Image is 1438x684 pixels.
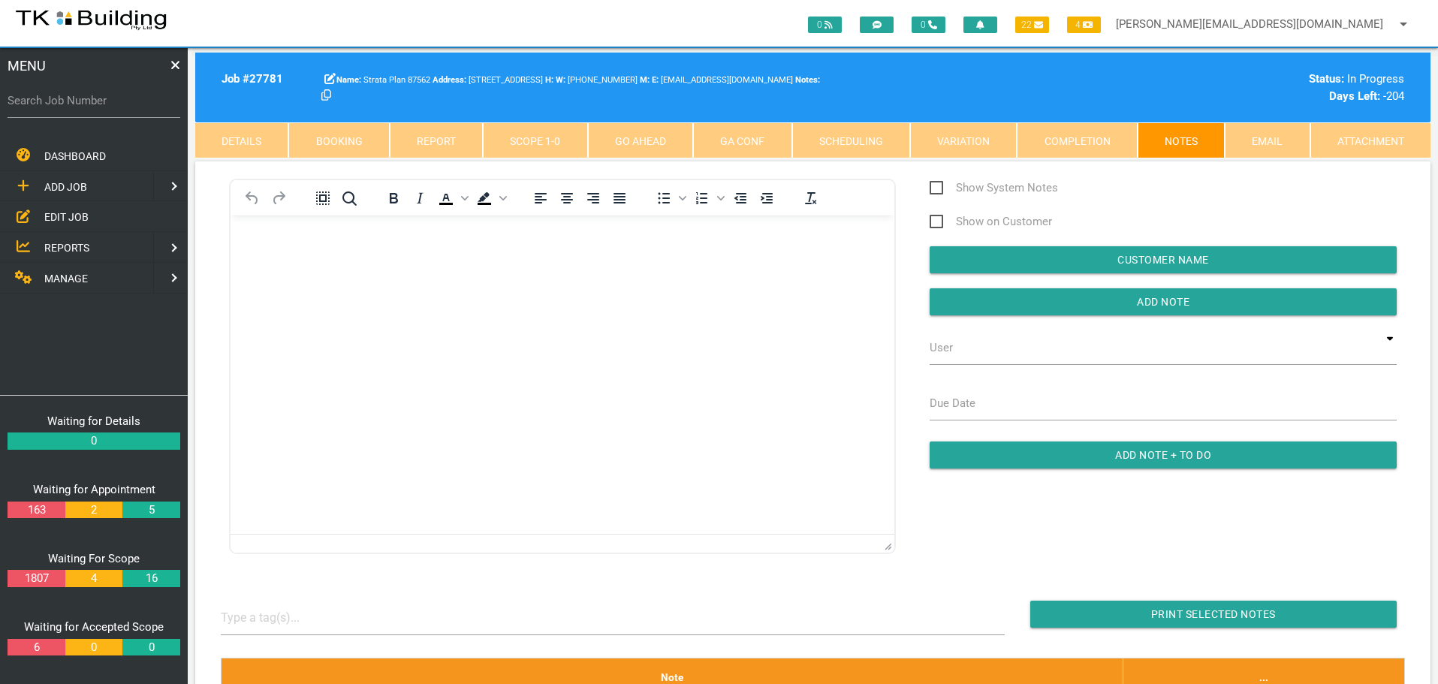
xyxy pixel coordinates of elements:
[651,188,689,209] div: Bullet list
[433,75,543,85] span: [STREET_ADDRESS]
[754,188,779,209] button: Increase indent
[195,122,288,158] a: Details
[65,570,122,587] a: 4
[122,570,179,587] a: 16
[1017,122,1137,158] a: Completion
[1067,17,1101,33] span: 4
[1309,72,1344,86] b: Status:
[483,122,587,158] a: Scope 1-0
[44,211,89,223] span: EDIT JOB
[545,75,553,85] b: H:
[8,639,65,656] a: 6
[554,188,580,209] button: Align center
[8,502,65,519] a: 163
[240,188,265,209] button: Undo
[336,188,362,209] button: Find and replace
[912,17,945,33] span: 0
[433,188,471,209] div: Text color Black
[1329,89,1380,103] b: Days Left:
[222,72,283,86] b: Job # 27781
[472,188,509,209] div: Background color Black
[24,620,164,634] a: Waiting for Accepted Scope
[640,75,650,85] b: M:
[47,414,140,428] a: Waiting for Details
[231,215,894,534] iframe: Rich Text Area
[795,75,820,85] b: Notes:
[1310,122,1430,158] a: Attachment
[266,188,291,209] button: Redo
[798,188,824,209] button: Clear formatting
[580,188,606,209] button: Align right
[693,122,791,158] a: GA Conf
[433,75,466,85] b: Address:
[122,639,179,656] a: 0
[8,570,65,587] a: 1807
[930,179,1058,197] span: Show System Notes
[336,75,430,85] span: Strata Plan 87562
[556,75,565,85] b: W:
[1225,122,1310,158] a: Email
[652,75,659,85] b: E:
[33,483,155,496] a: Waiting for Appointment
[390,122,483,158] a: Report
[336,75,361,85] b: Name:
[910,122,1017,158] a: Variation
[1138,122,1225,158] a: Notes
[885,537,892,550] div: Press the Up and Down arrow keys to resize the editor.
[588,122,693,158] a: Go Ahead
[48,552,140,565] a: Waiting For Scope
[15,8,167,32] img: s3file
[381,188,406,209] button: Bold
[528,188,553,209] button: Align left
[44,242,89,254] span: REPORTS
[930,395,975,412] label: Due Date
[221,601,333,634] input: Type a tag(s)...
[44,150,106,162] span: DASHBOARD
[1121,71,1404,104] div: In Progress -204
[652,75,793,85] span: [EMAIL_ADDRESS][DOMAIN_NAME]
[1030,601,1397,628] input: Print Selected Notes
[792,122,910,158] a: Scheduling
[44,181,87,193] span: ADD JOB
[321,89,331,103] a: Click here copy customer information.
[122,502,179,519] a: 5
[65,639,122,656] a: 0
[689,188,727,209] div: Numbered list
[556,75,638,85] span: Kim Luckel
[930,288,1397,315] input: Add Note
[310,188,336,209] button: Select all
[1015,17,1049,33] span: 22
[288,122,389,158] a: Booking
[728,188,753,209] button: Decrease indent
[930,441,1397,469] input: Add Note + To Do
[930,246,1397,273] input: Customer Name
[808,17,842,33] span: 0
[8,432,180,450] a: 0
[44,273,88,285] span: MANAGE
[65,502,122,519] a: 2
[8,92,180,110] label: Search Job Number
[930,212,1052,231] span: Show on Customer
[407,188,433,209] button: Italic
[8,56,46,76] span: MENU
[607,188,632,209] button: Justify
